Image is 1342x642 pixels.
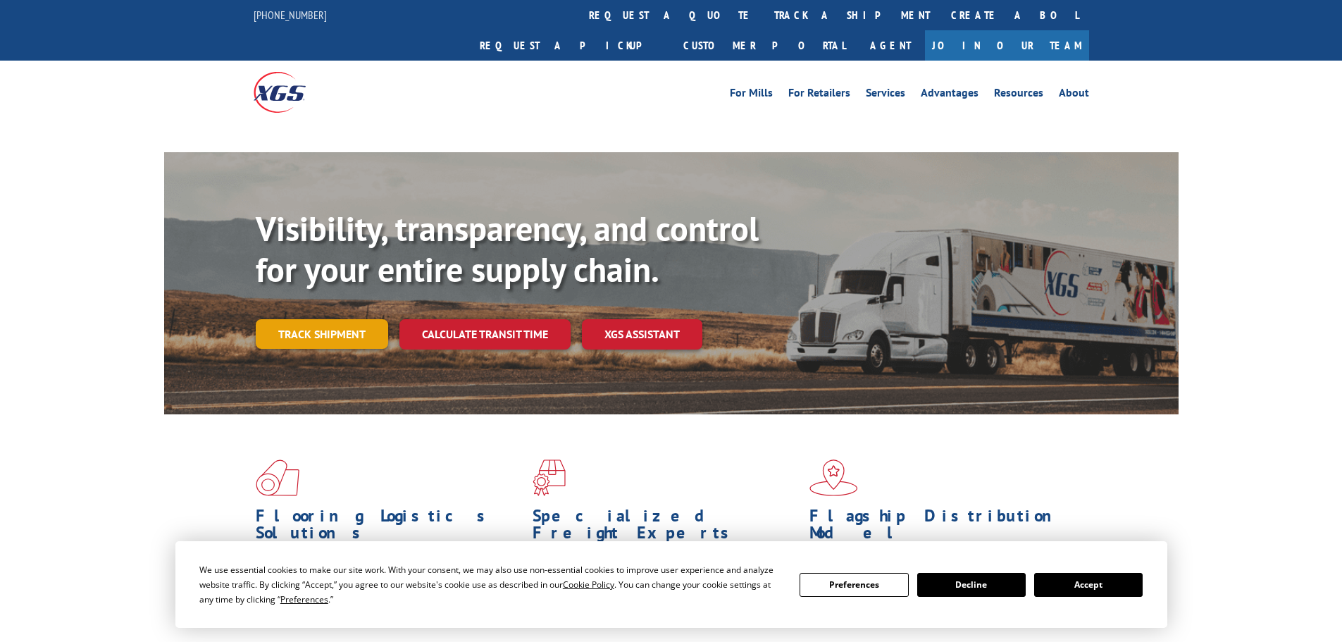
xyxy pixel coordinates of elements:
[175,541,1167,628] div: Cookie Consent Prompt
[563,579,614,591] span: Cookie Policy
[533,459,566,496] img: xgs-icon-focused-on-flooring-red
[533,507,799,548] h1: Specialized Freight Experts
[921,87,978,103] a: Advantages
[800,573,908,597] button: Preferences
[1034,573,1143,597] button: Accept
[809,507,1076,548] h1: Flagship Distribution Model
[256,319,388,349] a: Track shipment
[256,206,759,291] b: Visibility, transparency, and control for your entire supply chain.
[917,573,1026,597] button: Decline
[256,507,522,548] h1: Flooring Logistics Solutions
[673,30,856,61] a: Customer Portal
[856,30,925,61] a: Agent
[582,319,702,350] a: XGS ASSISTANT
[994,87,1043,103] a: Resources
[280,593,328,605] span: Preferences
[809,459,858,496] img: xgs-icon-flagship-distribution-model-red
[469,30,673,61] a: Request a pickup
[254,8,327,22] a: [PHONE_NUMBER]
[1059,87,1089,103] a: About
[730,87,773,103] a: For Mills
[866,87,905,103] a: Services
[399,319,571,350] a: Calculate transit time
[199,562,783,607] div: We use essential cookies to make our site work. With your consent, we may also use non-essential ...
[925,30,1089,61] a: Join Our Team
[256,459,299,496] img: xgs-icon-total-supply-chain-intelligence-red
[788,87,850,103] a: For Retailers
